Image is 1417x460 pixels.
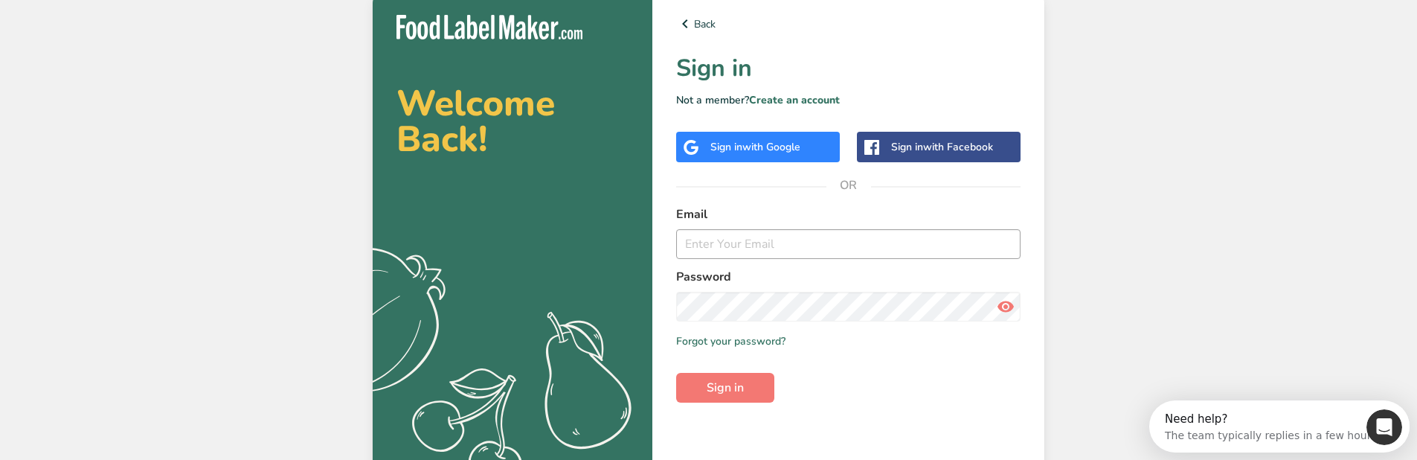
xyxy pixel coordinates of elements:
[676,92,1021,108] p: Not a member?
[396,86,629,157] h2: Welcome Back!
[16,25,231,40] div: The team typically replies in a few hours.
[707,379,744,397] span: Sign in
[676,229,1021,259] input: Enter Your Email
[676,15,1021,33] a: Back
[749,93,840,107] a: Create an account
[742,140,800,154] span: with Google
[923,140,993,154] span: with Facebook
[6,6,274,47] div: Open Intercom Messenger
[826,163,871,208] span: OR
[1366,409,1402,445] iframe: Intercom live chat
[676,205,1021,223] label: Email
[16,13,231,25] div: Need help?
[676,51,1021,86] h1: Sign in
[710,139,800,155] div: Sign in
[676,268,1021,286] label: Password
[676,333,785,349] a: Forgot your password?
[396,15,582,39] img: Food Label Maker
[891,139,993,155] div: Sign in
[676,373,774,403] button: Sign in
[1149,400,1410,453] iframe: Intercom live chat discovery launcher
